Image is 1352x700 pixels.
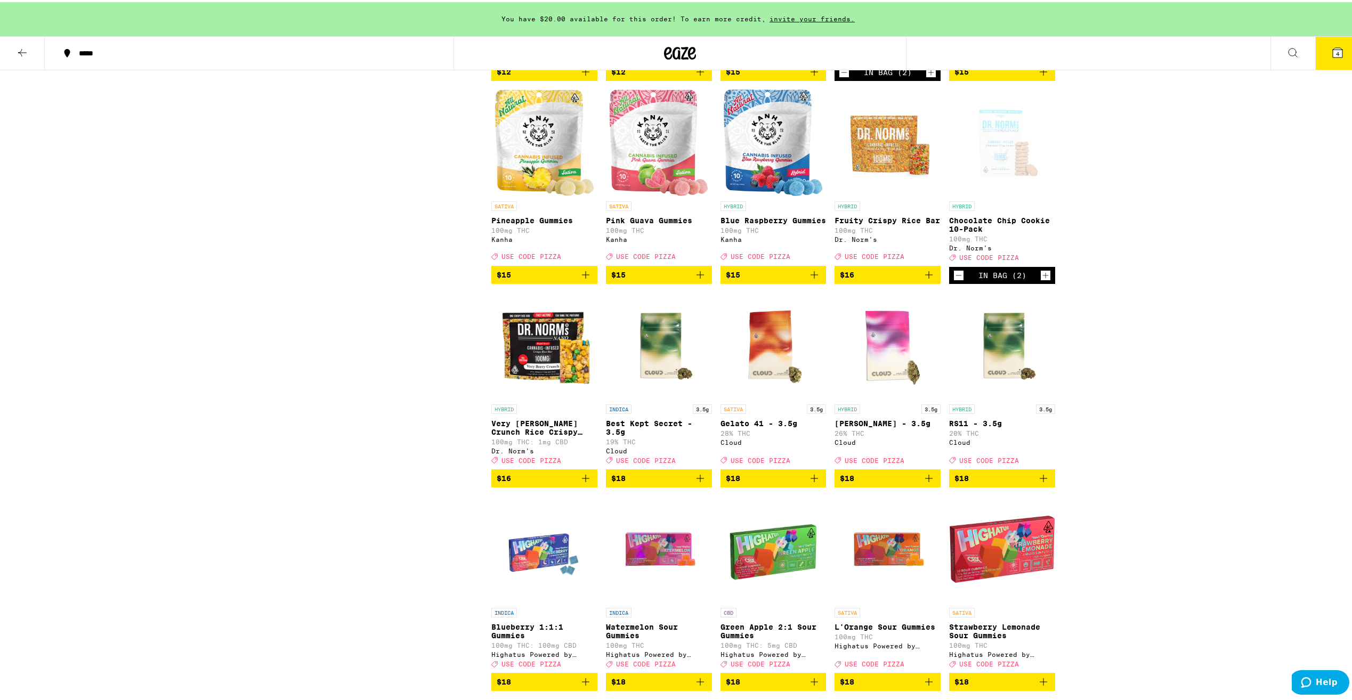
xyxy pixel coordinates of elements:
p: 100mg THC [835,631,941,638]
p: 3.5g [807,402,826,412]
span: USE CODE PIZZA [731,455,790,462]
span: USE CODE PIZZA [845,455,904,462]
button: Add to bag [606,61,712,79]
div: Kanha [720,234,827,241]
a: Open page for Pink Guava Gummies from Kanha [606,87,712,263]
div: In Bag (2) [978,269,1026,278]
p: 100mg THC: 1mg CBD [491,436,597,443]
span: $18 [840,472,854,481]
p: 100mg THC [606,225,712,232]
span: $16 [840,268,854,277]
span: $18 [954,675,969,684]
p: Watermelon Sour Gummies [606,621,712,638]
a: Open page for Pineapple Gummies from Kanha [491,87,597,263]
button: Add to bag [606,671,712,689]
p: INDICA [606,606,632,615]
p: 100mg THC: 5mg CBD [720,640,827,647]
button: Increment [926,65,936,76]
span: $18 [611,675,626,684]
button: Add to bag [720,671,827,689]
span: invite your friends. [766,13,859,20]
span: USE CODE PIZZA [845,251,904,258]
span: $18 [611,472,626,481]
img: Highatus Powered by Cannabiotix - L'Orange Sour Gummies [835,494,941,600]
p: 100mg THC [720,225,827,232]
button: Add to bag [835,264,941,282]
img: Highatus Powered by Cannabiotix - Green Apple 2:1 Sour Gummies [720,494,827,600]
p: HYBRID [720,199,746,209]
span: $12 [611,66,626,74]
span: $18 [954,472,969,481]
span: $12 [497,66,511,74]
p: HYBRID [835,199,860,209]
span: You have $20.00 available for this order! To earn more credit, [501,13,766,20]
img: Kanha - Pink Guava Gummies [609,87,708,194]
p: INDICA [606,402,632,412]
a: Open page for Best Kept Secret - 3.5g from Cloud [606,290,712,467]
a: Open page for L'Orange Sour Gummies from Highatus Powered by Cannabiotix [835,494,941,671]
a: Open page for Very Berry Crunch Rice Crispy Treat from Dr. Norm's [491,290,597,467]
p: SATIVA [491,199,517,209]
span: $15 [611,268,626,277]
div: Highatus Powered by Cannabiotix [949,649,1055,656]
img: Cloud - Best Kept Secret - 3.5g [606,290,712,397]
span: USE CODE PIZZA [959,455,1019,462]
span: $18 [840,675,854,684]
div: Highatus Powered by Cannabiotix [491,649,597,656]
p: 100mg THC: 100mg CBD [491,640,597,647]
span: $15 [726,66,740,74]
img: Kanha - Pineapple Gummies [495,87,594,194]
span: USE CODE PIZZA [501,251,561,258]
div: In Bag (2) [864,66,912,75]
a: Open page for Mochi Gelato - 3.5g from Cloud [835,290,941,467]
button: Add to bag [949,61,1055,79]
img: Kanha - Blue Raspberry Gummies [724,87,823,194]
button: Add to bag [949,467,1055,485]
p: 100mg THC [491,225,597,232]
a: Open page for Blueberry 1:1:1 Gummies from Highatus Powered by Cannabiotix [491,494,597,671]
div: Kanha [491,234,597,241]
p: L'Orange Sour Gummies [835,621,941,629]
span: USE CODE PIZZA [731,251,790,258]
span: USE CODE PIZZA [959,658,1019,665]
div: Highatus Powered by Cannabiotix [720,649,827,656]
span: USE CODE PIZZA [959,253,1019,259]
p: HYBRID [491,402,517,412]
button: Increment [1040,268,1051,279]
p: RS11 - 3.5g [949,417,1055,426]
a: Open page for Blue Raspberry Gummies from Kanha [720,87,827,263]
span: USE CODE PIZZA [501,658,561,665]
span: $18 [726,472,740,481]
p: 100mg THC [606,640,712,647]
button: Add to bag [491,61,597,79]
p: 100mg THC [949,233,1055,240]
button: Add to bag [835,671,941,689]
span: USE CODE PIZZA [501,455,561,462]
button: Decrement [953,268,964,279]
a: Open page for RS11 - 3.5g from Cloud [949,290,1055,467]
span: $15 [954,66,969,74]
p: Blueberry 1:1:1 Gummies [491,621,597,638]
p: Best Kept Secret - 3.5g [606,417,712,434]
div: Dr. Norm's [949,242,1055,249]
p: HYBRID [949,199,975,209]
p: HYBRID [949,402,975,412]
p: 19% THC [606,436,712,443]
p: Pineapple Gummies [491,214,597,223]
button: Add to bag [606,467,712,485]
p: 28% THC [720,428,827,435]
a: Open page for Chocolate Chip Cookie 10-Pack from Dr. Norm's [949,87,1055,264]
p: [PERSON_NAME] - 3.5g [835,417,941,426]
span: $16 [497,472,511,481]
a: Open page for Green Apple 2:1 Sour Gummies from Highatus Powered by Cannabiotix [720,494,827,671]
button: Add to bag [949,671,1055,689]
p: Green Apple 2:1 Sour Gummies [720,621,827,638]
button: Add to bag [720,61,827,79]
img: Cloud - RS11 - 3.5g [949,290,1055,397]
a: Open page for Strawberry Lemonade Sour Gummies from Highatus Powered by Cannabiotix [949,494,1055,671]
p: 100mg THC [835,225,941,232]
span: USE CODE PIZZA [616,251,676,258]
p: 3.5g [1036,402,1055,412]
p: CBD [720,606,736,615]
p: SATIVA [606,199,632,209]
